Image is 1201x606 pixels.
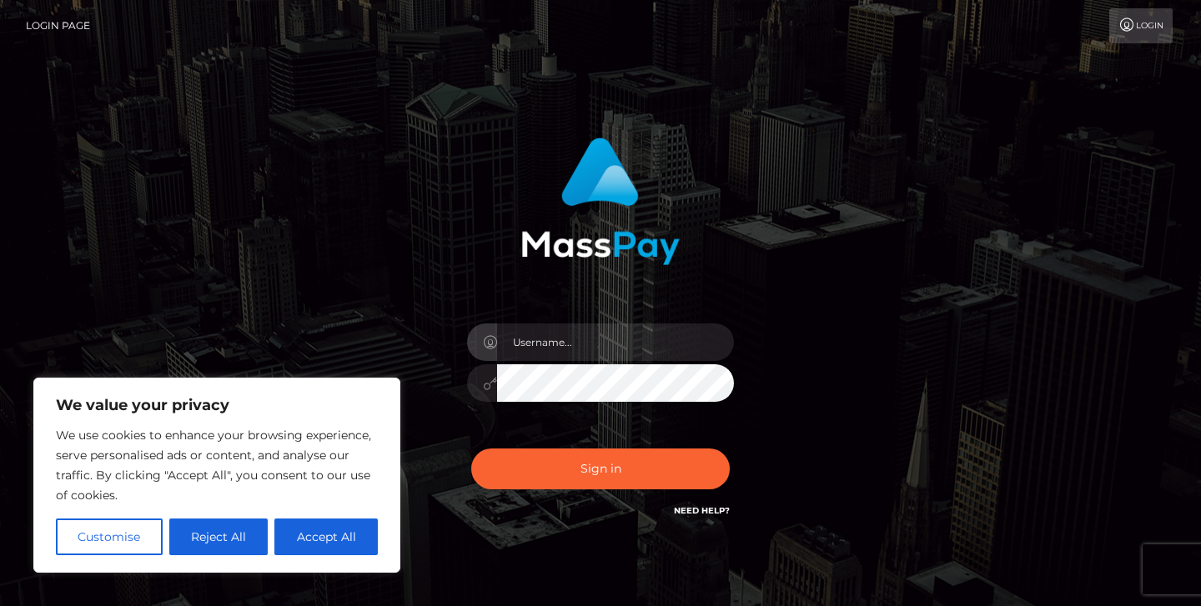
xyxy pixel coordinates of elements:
[56,518,163,555] button: Customise
[471,448,730,489] button: Sign in
[169,518,269,555] button: Reject All
[497,323,734,361] input: Username...
[274,518,378,555] button: Accept All
[674,505,730,516] a: Need Help?
[26,8,90,43] a: Login Page
[521,138,680,265] img: MassPay Login
[1109,8,1173,43] a: Login
[56,395,378,415] p: We value your privacy
[33,378,400,573] div: We value your privacy
[56,425,378,505] p: We use cookies to enhance your browsing experience, serve personalised ads or content, and analys...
